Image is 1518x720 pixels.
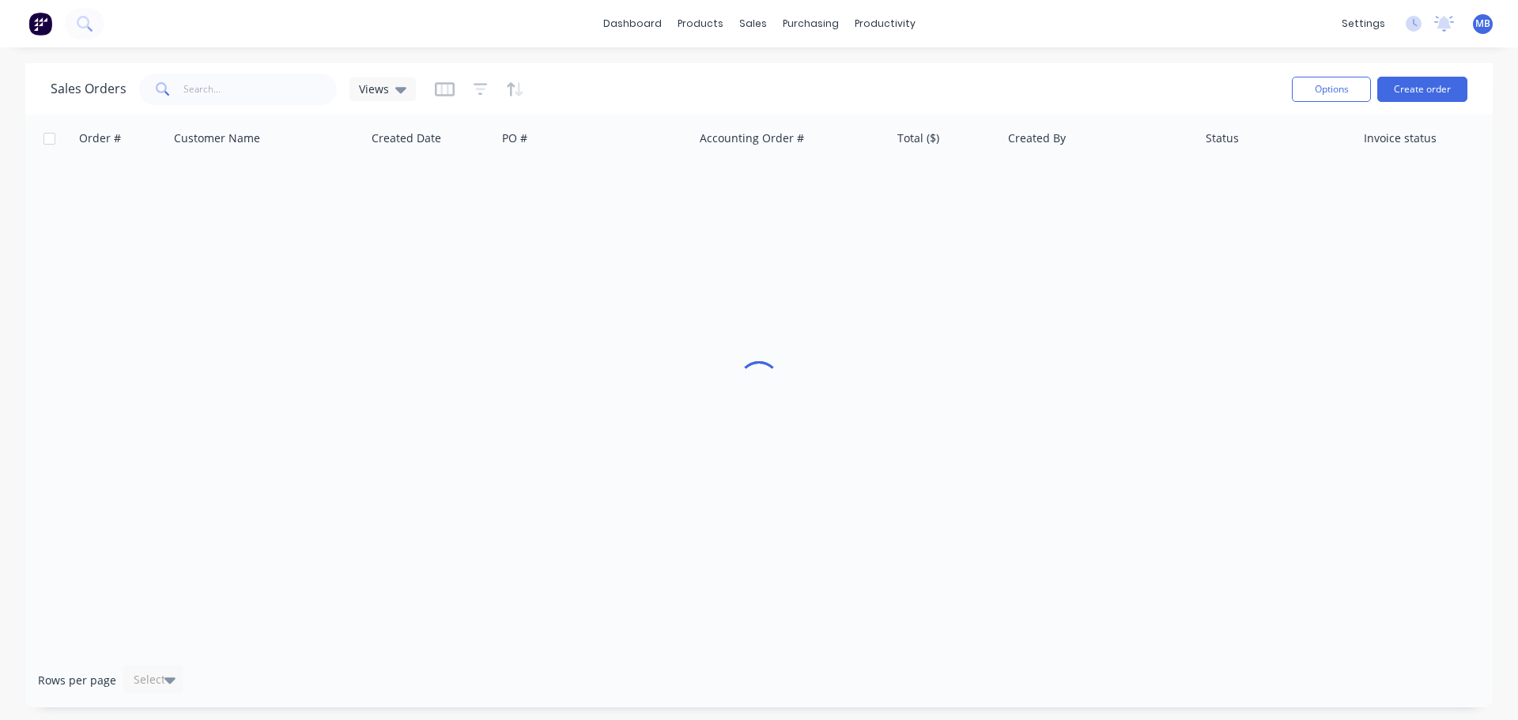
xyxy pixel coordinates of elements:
[700,130,804,146] div: Accounting Order #
[775,12,847,36] div: purchasing
[134,672,175,688] div: Select...
[595,12,670,36] a: dashboard
[1334,12,1393,36] div: settings
[731,12,775,36] div: sales
[51,81,126,96] h1: Sales Orders
[1206,130,1239,146] div: Status
[1377,77,1467,102] button: Create order
[1475,17,1490,31] span: MB
[359,81,389,97] span: Views
[502,130,527,146] div: PO #
[79,130,121,146] div: Order #
[372,130,441,146] div: Created Date
[183,74,338,105] input: Search...
[1364,130,1437,146] div: Invoice status
[28,12,52,36] img: Factory
[1008,130,1066,146] div: Created By
[897,130,939,146] div: Total ($)
[670,12,731,36] div: products
[847,12,923,36] div: productivity
[174,130,260,146] div: Customer Name
[38,673,116,688] span: Rows per page
[1292,77,1371,102] button: Options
